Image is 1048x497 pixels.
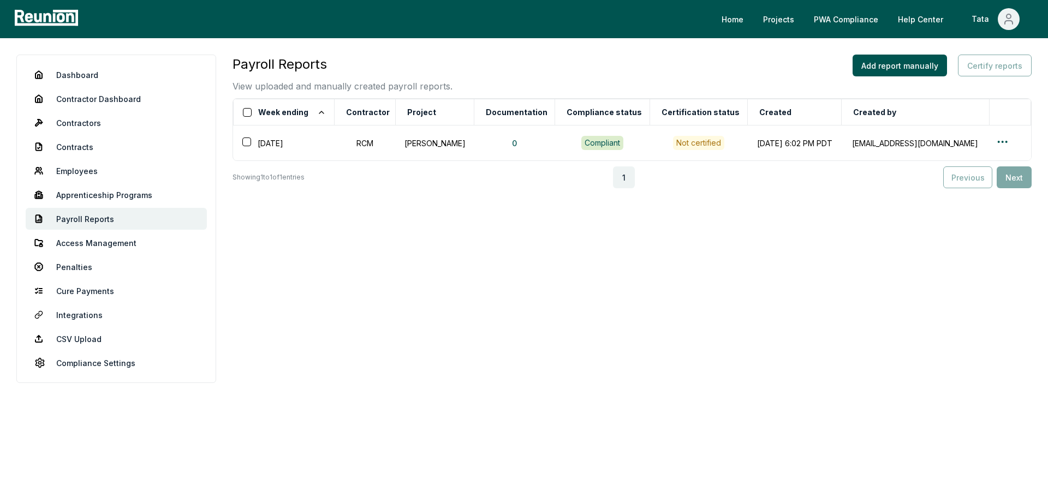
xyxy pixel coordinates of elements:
[754,8,803,30] a: Projects
[26,160,207,182] a: Employees
[972,8,993,30] div: Tata
[26,328,207,350] a: CSV Upload
[673,136,724,150] button: Not certified
[26,232,207,254] a: Access Management
[484,101,550,123] button: Documentation
[659,101,742,123] button: Certification status
[26,256,207,278] a: Penalties
[613,166,635,188] button: 1
[503,132,526,154] button: 0
[26,280,207,302] a: Cure Payments
[713,8,752,30] a: Home
[963,8,1028,30] button: Tata
[851,101,898,123] button: Created by
[233,80,452,93] p: View uploaded and manually created payroll reports.
[233,55,452,74] h3: Payroll Reports
[256,101,328,123] button: Week ending
[757,101,794,123] button: Created
[581,136,623,150] div: Compliant
[748,125,842,161] td: [DATE] 6:02 PM PDT
[26,112,207,134] a: Contractors
[334,125,395,161] td: RCM
[344,101,392,123] button: Contractor
[396,125,474,161] td: [PERSON_NAME]
[26,208,207,230] a: Payroll Reports
[405,101,438,123] button: Project
[26,136,207,158] a: Contracts
[26,184,207,206] a: Apprenticeship Programs
[26,64,207,86] a: Dashboard
[805,8,887,30] a: PWA Compliance
[853,55,947,76] button: Add report manually
[26,88,207,110] a: Contractor Dashboard
[889,8,952,30] a: Help Center
[26,352,207,374] a: Compliance Settings
[26,304,207,326] a: Integrations
[713,8,1037,30] nav: Main
[240,135,335,151] div: [DATE]
[233,172,305,183] p: Showing 1 to 1 of 1 entries
[841,125,989,161] td: [EMAIL_ADDRESS][DOMAIN_NAME]
[564,101,644,123] button: Compliance status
